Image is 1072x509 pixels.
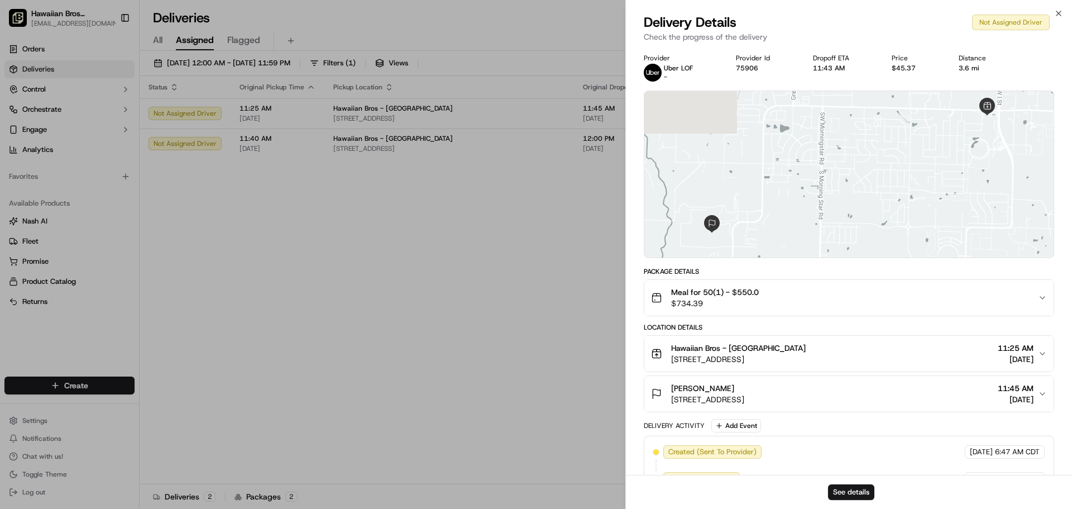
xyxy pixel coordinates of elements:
[736,54,795,63] div: Provider Id
[671,354,806,365] span: [STREET_ADDRESS]
[668,447,757,457] span: Created (Sent To Provider)
[7,158,90,178] a: 📗Knowledge Base
[998,342,1033,354] span: 11:25 AM
[94,163,103,172] div: 💻
[970,474,993,484] span: [DATE]
[38,107,183,118] div: Start new chat
[644,336,1054,372] button: Hawaiian Bros - [GEOGRAPHIC_DATA][STREET_ADDRESS]11:25 AM[DATE]
[998,383,1033,394] span: 11:45 AM
[644,323,1054,332] div: Location Details
[671,287,759,298] span: Meal for 50(1) - $550.0
[79,189,135,198] a: Powered byPylon
[111,189,135,198] span: Pylon
[736,64,758,73] button: 75906
[671,394,744,405] span: [STREET_ADDRESS]
[644,64,662,82] img: uber-new-logo.jpeg
[998,354,1033,365] span: [DATE]
[671,342,806,354] span: Hawaiian Bros - [GEOGRAPHIC_DATA]
[671,298,759,309] span: $734.39
[664,73,667,82] span: -
[22,162,85,173] span: Knowledge Base
[959,54,1011,63] div: Distance
[995,447,1040,457] span: 6:47 AM CDT
[644,421,705,430] div: Delivery Activity
[664,64,693,73] p: Uber LOF
[644,13,736,31] span: Delivery Details
[644,376,1054,412] button: [PERSON_NAME][STREET_ADDRESS]11:45 AM[DATE]
[998,394,1033,405] span: [DATE]
[11,11,33,34] img: Nash
[671,383,734,394] span: [PERSON_NAME]
[970,447,993,457] span: [DATE]
[813,54,874,63] div: Dropoff ETA
[828,484,874,500] button: See details
[29,72,201,84] input: Got a question? Start typing here...
[644,54,718,63] div: Provider
[892,54,941,63] div: Price
[711,419,761,432] button: Add Event
[11,45,203,63] p: Welcome 👋
[11,163,20,172] div: 📗
[90,158,184,178] a: 💻API Documentation
[644,267,1054,276] div: Package Details
[995,474,1040,484] span: 6:48 AM CDT
[106,162,179,173] span: API Documentation
[813,64,874,73] div: 11:43 AM
[11,107,31,127] img: 1736555255976-a54dd68f-1ca7-489b-9aae-adbdc363a1c4
[959,64,1011,73] div: 3.6 mi
[38,118,141,127] div: We're available if you need us!
[190,110,203,123] button: Start new chat
[668,474,735,484] span: Not Assigned Driver
[644,280,1054,316] button: Meal for 50(1) - $550.0$734.39
[892,64,941,73] div: $45.37
[644,31,1054,42] p: Check the progress of the delivery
